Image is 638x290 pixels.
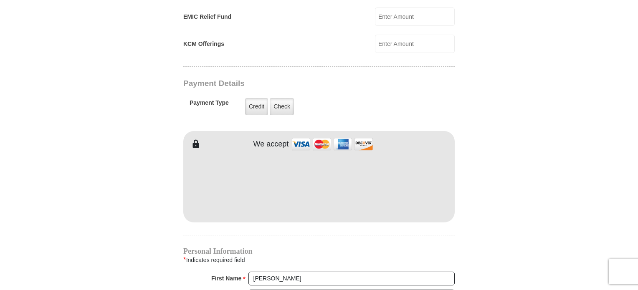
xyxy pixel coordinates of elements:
label: KCM Offerings [183,40,224,48]
label: EMIC Relief Fund [183,13,231,21]
h3: Payment Details [183,79,396,88]
strong: First Name [211,272,241,284]
input: Enter Amount [375,35,455,53]
h4: We accept [253,140,289,149]
label: Credit [245,98,268,115]
div: Indicates required field [183,255,455,265]
label: Check [270,98,294,115]
h5: Payment Type [190,99,229,111]
img: credit cards accepted [291,135,374,153]
h4: Personal Information [183,248,455,255]
input: Enter Amount [375,8,455,26]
